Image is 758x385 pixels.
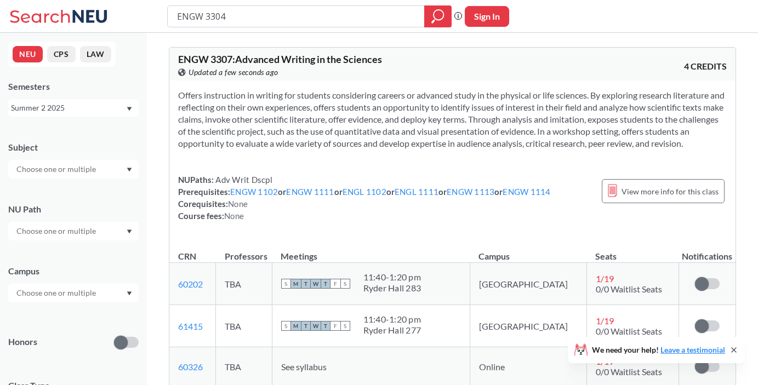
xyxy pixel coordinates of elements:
[127,229,132,234] svg: Dropdown arrow
[311,321,321,331] span: W
[343,187,386,197] a: ENGL 1102
[301,321,311,331] span: T
[301,279,311,289] span: T
[470,263,586,305] td: [GEOGRAPHIC_DATA]
[281,279,291,289] span: S
[176,7,417,26] input: Class, professor, course number, "phrase"
[224,211,244,221] span: None
[622,185,719,198] span: View more info for this class
[465,6,509,27] button: Sign In
[178,89,727,150] section: Offers instruction in writing for students considering careers or advanced study in the physical ...
[230,187,278,197] a: ENGW 1102
[178,250,196,262] div: CRN
[216,239,272,263] th: Professors
[11,163,103,176] input: Choose one or multiple
[330,279,340,289] span: F
[13,46,43,62] button: NEU
[178,321,203,331] a: 61415
[470,239,586,263] th: Campus
[330,321,340,331] span: F
[178,279,203,289] a: 60202
[281,361,327,372] span: See syllabus
[216,263,272,305] td: TBA
[596,315,614,326] span: 1 / 19
[286,187,334,197] a: ENGW 1111
[586,239,679,263] th: Seats
[395,187,438,197] a: ENGL 1111
[216,305,272,347] td: TBA
[189,66,278,78] span: Updated a few seconds ago
[8,160,139,179] div: Dropdown arrow
[11,225,103,238] input: Choose one or multiple
[47,46,76,62] button: CPS
[281,321,291,331] span: S
[596,273,614,284] span: 1 / 19
[363,314,421,325] div: 11:40 - 1:20 pm
[127,107,132,111] svg: Dropdown arrow
[178,53,382,65] span: ENGW 3307 : Advanced Writing in the Sciences
[127,291,132,296] svg: Dropdown arrow
[8,99,139,117] div: Summer 2 2025Dropdown arrow
[8,284,139,302] div: Dropdown arrow
[679,239,735,263] th: Notifications
[8,141,139,153] div: Subject
[596,326,662,336] span: 0/0 Waitlist Seats
[363,325,421,336] div: Ryder Hall 277
[8,203,139,215] div: NU Path
[291,279,301,289] span: M
[321,321,330,331] span: T
[11,286,103,300] input: Choose one or multiple
[660,345,725,354] a: Leave a testimonial
[178,174,551,222] div: NUPaths: Prerequisites: or or or or or Corequisites: Course fees:
[11,102,126,114] div: Summer 2 2025
[8,222,139,240] div: Dropdown arrow
[363,272,421,283] div: 11:40 - 1:20 pm
[447,187,494,197] a: ENGW 1113
[178,361,203,372] a: 60326
[503,187,550,197] a: ENGW 1114
[291,321,301,331] span: M
[8,336,37,348] p: Honors
[214,175,272,185] span: Adv Writ Dscpl
[80,46,111,62] button: LAW
[596,366,662,377] span: 0/0 Waitlist Seats
[8,81,139,93] div: Semesters
[363,283,421,294] div: Ryder Hall 283
[340,321,350,331] span: S
[272,239,470,263] th: Meetings
[684,60,727,72] span: 4 CREDITS
[424,5,452,27] div: magnifying glass
[592,346,725,354] span: We need your help!
[8,265,139,277] div: Campus
[228,199,248,209] span: None
[340,279,350,289] span: S
[596,284,662,294] span: 0/0 Waitlist Seats
[127,168,132,172] svg: Dropdown arrow
[431,9,444,24] svg: magnifying glass
[321,279,330,289] span: T
[311,279,321,289] span: W
[470,305,586,347] td: [GEOGRAPHIC_DATA]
